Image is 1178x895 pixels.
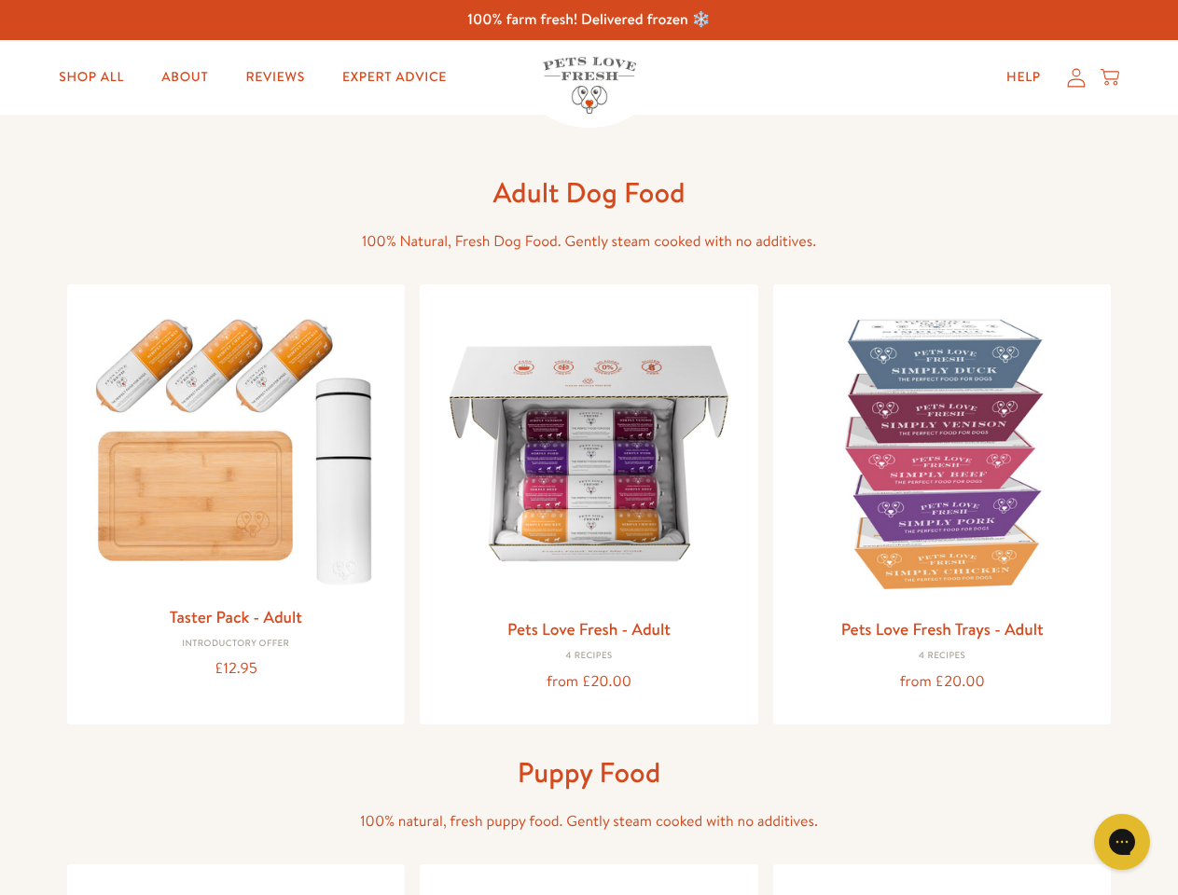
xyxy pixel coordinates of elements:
[82,639,391,650] div: Introductory Offer
[788,299,1097,608] img: Pets Love Fresh Trays - Adult
[327,59,462,96] a: Expert Advice
[362,231,816,252] span: 100% Natural, Fresh Dog Food. Gently steam cooked with no additives.
[146,59,223,96] a: About
[435,669,743,695] div: from £20.00
[435,299,743,608] img: Pets Love Fresh - Adult
[788,669,1097,695] div: from £20.00
[1085,807,1159,876] iframe: Gorgias live chat messenger
[543,57,636,114] img: Pets Love Fresh
[44,59,139,96] a: Shop All
[991,59,1056,96] a: Help
[82,299,391,595] img: Taster Pack - Adult
[291,174,888,211] h1: Adult Dog Food
[788,651,1097,662] div: 4 Recipes
[170,605,302,628] a: Taster Pack - Adult
[82,656,391,682] div: £12.95
[230,59,319,96] a: Reviews
[291,754,888,791] h1: Puppy Food
[435,651,743,662] div: 4 Recipes
[507,617,671,640] a: Pets Love Fresh - Adult
[841,617,1044,640] a: Pets Love Fresh Trays - Adult
[360,811,818,832] span: 100% natural, fresh puppy food. Gently steam cooked with no additives.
